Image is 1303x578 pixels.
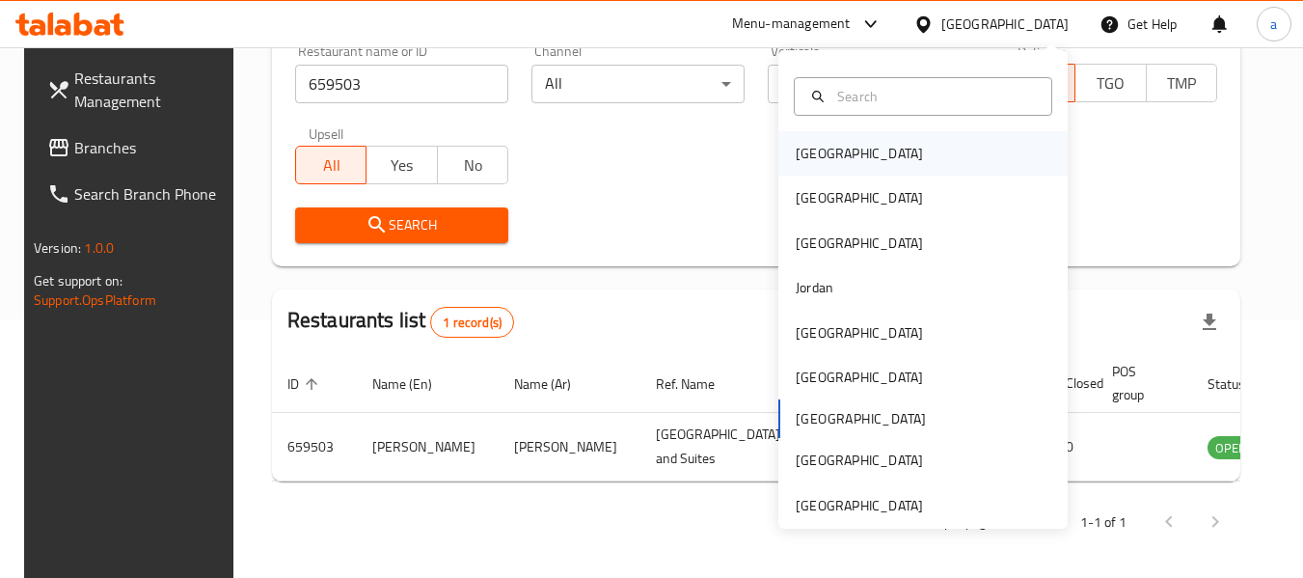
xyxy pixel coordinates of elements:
[437,146,508,184] button: No
[1080,510,1127,535] p: 1-1 of 1
[514,372,596,396] span: Name (Ar)
[374,151,429,179] span: Yes
[1154,69,1209,97] span: TMP
[32,171,242,217] a: Search Branch Phone
[1270,14,1277,35] span: a
[796,450,923,471] div: [GEOGRAPHIC_DATA]
[796,322,923,344] div: [GEOGRAPHIC_DATA]
[499,413,640,482] td: [PERSON_NAME]
[656,372,740,396] span: Ref. Name
[287,372,324,396] span: ID
[84,235,114,261] span: 1.0.0
[1050,413,1097,482] td: 0
[431,314,513,332] span: 1 record(s)
[796,143,923,164] div: [GEOGRAPHIC_DATA]
[941,14,1069,35] div: [GEOGRAPHIC_DATA]
[34,235,81,261] span: Version:
[1208,436,1255,459] div: OPEN
[829,86,1040,107] input: Search
[32,55,242,124] a: Restaurants Management
[295,65,508,103] input: Search for restaurant name or ID..
[1208,437,1255,459] span: OPEN
[732,13,851,36] div: Menu-management
[1112,360,1169,406] span: POS group
[309,126,344,140] label: Upsell
[909,510,995,535] p: Rows per page:
[1074,64,1146,102] button: TGO
[768,65,981,103] div: All
[295,146,366,184] button: All
[446,151,501,179] span: No
[796,277,833,298] div: Jordan
[796,367,923,388] div: [GEOGRAPHIC_DATA]
[272,413,357,482] td: 659503
[1050,354,1097,413] th: Closed
[796,187,923,208] div: [GEOGRAPHIC_DATA]
[74,67,227,113] span: Restaurants Management
[287,306,514,338] h2: Restaurants list
[311,213,493,237] span: Search
[34,288,156,313] a: Support.OpsPlatform
[74,136,227,159] span: Branches
[531,65,745,103] div: All
[366,146,437,184] button: Yes
[1208,372,1270,396] span: Status
[372,372,457,396] span: Name (En)
[74,182,227,206] span: Search Branch Phone
[32,124,242,171] a: Branches
[640,413,803,482] td: [GEOGRAPHIC_DATA] and Suites
[796,495,923,516] div: [GEOGRAPHIC_DATA]
[34,268,122,293] span: Get support on:
[796,233,923,254] div: [GEOGRAPHIC_DATA]
[304,151,359,179] span: All
[1083,69,1138,97] span: TGO
[1186,299,1233,345] div: Export file
[357,413,499,482] td: [PERSON_NAME]
[1146,64,1217,102] button: TMP
[295,207,508,243] button: Search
